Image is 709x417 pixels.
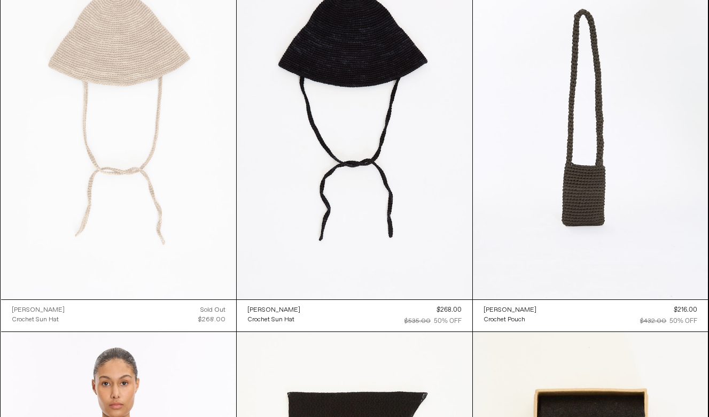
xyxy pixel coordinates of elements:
div: Crochet Sun Hat [12,315,59,325]
div: 50% OFF [669,316,697,326]
a: [PERSON_NAME] [484,305,536,315]
div: Sold out [200,305,225,315]
div: $268.00 [198,315,225,325]
a: Crochet Pouch [484,315,536,325]
div: $432.00 [640,316,666,326]
div: $535.00 [404,316,431,326]
a: [PERSON_NAME] [247,305,300,315]
div: Crochet Sun Hat [247,315,294,325]
div: $216.00 [674,305,697,315]
a: Crochet Sun Hat [247,315,300,325]
a: Crochet Sun Hat [12,315,65,325]
div: 50% OFF [434,316,462,326]
div: $268.00 [437,305,462,315]
a: [PERSON_NAME] [12,305,65,315]
div: Crochet Pouch [484,315,525,325]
